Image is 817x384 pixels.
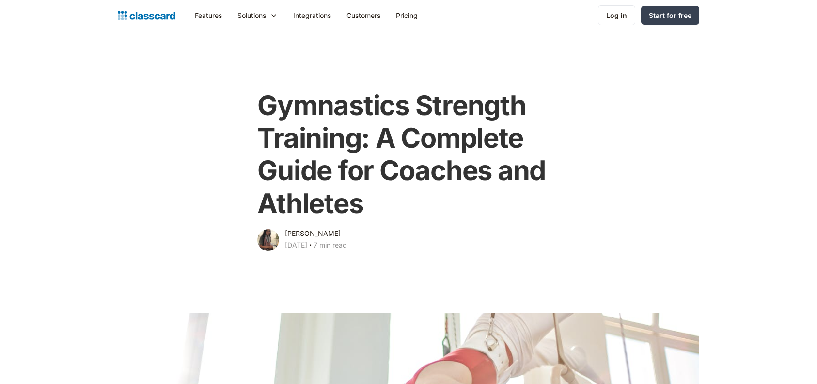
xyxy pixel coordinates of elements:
a: Integrations [285,4,339,26]
div: Solutions [237,10,266,20]
a: home [118,9,175,22]
a: Start for free [641,6,699,25]
h1: Gymnastics Strength Training: A Complete Guide for Coaches and Athletes [257,89,559,220]
div: ‧ [307,239,314,253]
a: Pricing [388,4,425,26]
div: Start for free [649,10,691,20]
div: [DATE] [285,239,307,251]
div: Solutions [230,4,285,26]
a: Customers [339,4,388,26]
div: [PERSON_NAME] [285,228,341,239]
a: Features [187,4,230,26]
a: Log in [598,5,635,25]
div: Log in [606,10,627,20]
div: 7 min read [314,239,347,251]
